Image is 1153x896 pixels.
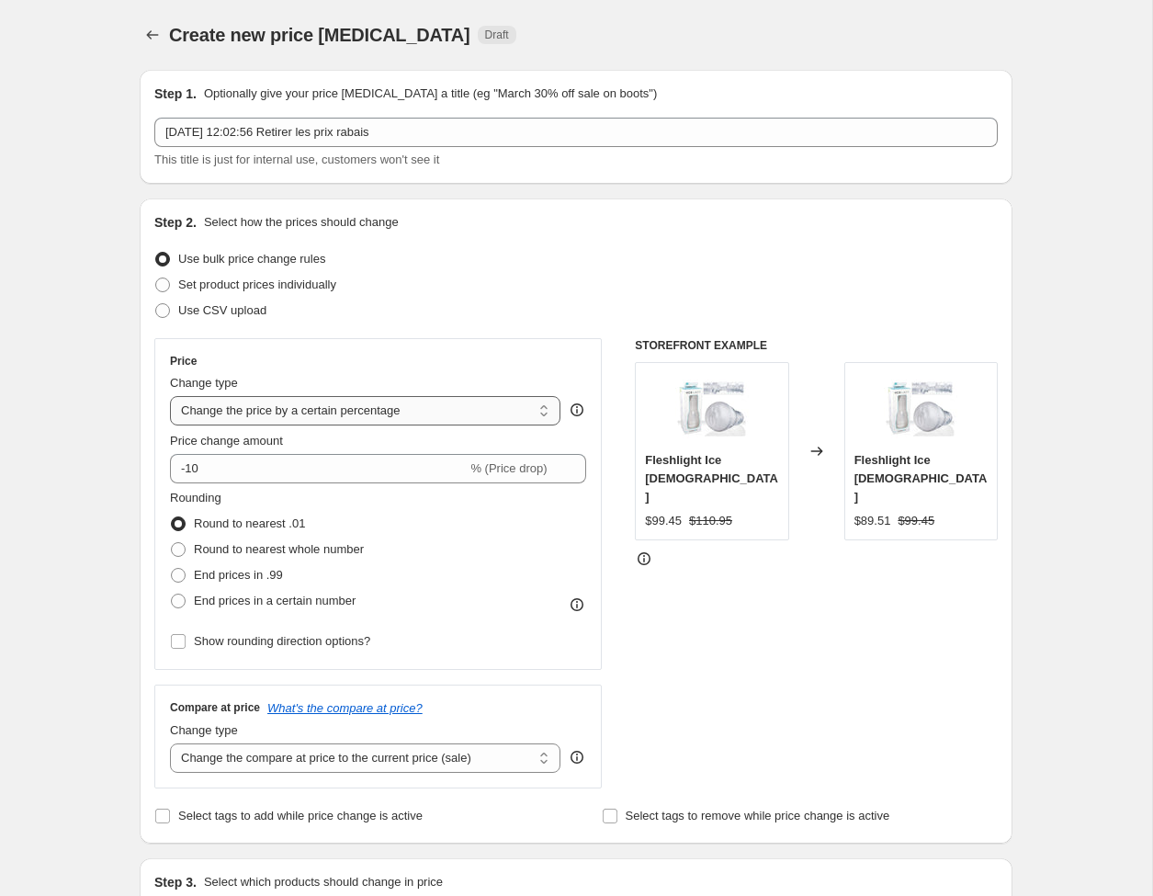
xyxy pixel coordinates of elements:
span: Draft [485,28,509,42]
span: Use bulk price change rules [178,252,325,266]
p: Optionally give your price [MEDICAL_DATA] a title (eg "March 30% off sale on boots") [204,85,657,103]
span: Round to nearest .01 [194,516,305,530]
span: Select tags to remove while price change is active [626,809,890,822]
strike: $110.95 [689,512,732,530]
img: icelady3_80x.jpg [675,372,749,446]
span: Price change amount [170,434,283,448]
h3: Compare at price [170,700,260,715]
span: Show rounding direction options? [194,634,370,648]
span: Fleshlight Ice [DEMOGRAPHIC_DATA] [854,453,988,504]
span: % (Price drop) [470,461,547,475]
input: 30% off holiday sale [154,118,998,147]
div: $99.45 [645,512,682,530]
span: End prices in a certain number [194,594,356,607]
span: Change type [170,723,238,737]
span: Use CSV upload [178,303,266,317]
button: What's the compare at price? [267,701,423,715]
h2: Step 2. [154,213,197,232]
span: This title is just for internal use, customers won't see it [154,153,439,166]
h2: Step 1. [154,85,197,103]
div: help [568,748,586,766]
p: Select which products should change in price [204,873,443,891]
h6: STOREFRONT EXAMPLE [635,338,998,353]
h3: Price [170,354,197,369]
div: $89.51 [854,512,891,530]
span: Create new price [MEDICAL_DATA] [169,25,470,45]
span: Round to nearest whole number [194,542,364,556]
span: Select tags to add while price change is active [178,809,423,822]
button: Price change jobs [140,22,165,48]
strike: $99.45 [898,512,934,530]
span: Set product prices individually [178,278,336,291]
span: Fleshlight Ice [DEMOGRAPHIC_DATA] [645,453,778,504]
div: help [568,401,586,419]
span: Change type [170,376,238,390]
span: Rounding [170,491,221,505]
h2: Step 3. [154,873,197,891]
span: End prices in .99 [194,568,283,582]
img: icelady3_80x.jpg [884,372,957,446]
p: Select how the prices should change [204,213,399,232]
input: -15 [170,454,467,483]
